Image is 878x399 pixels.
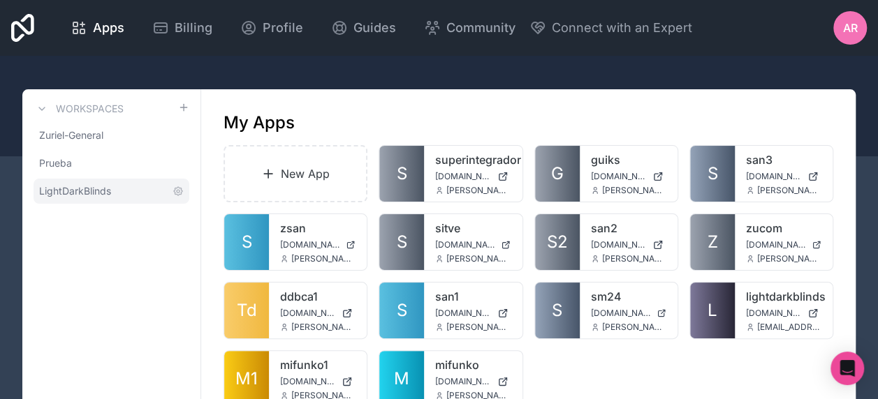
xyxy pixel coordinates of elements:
[435,308,511,319] a: [DOMAIN_NAME]
[34,179,189,204] a: LightDarkBlinds
[59,13,136,43] a: Apps
[435,308,491,319] span: [DOMAIN_NAME]
[280,376,336,387] span: [DOMAIN_NAME]
[708,299,717,322] span: L
[552,18,692,38] span: Connect with an Expert
[591,288,666,305] a: sm24
[435,171,491,182] span: [DOMAIN_NAME]
[39,128,103,142] span: Zuriel-General
[379,283,424,338] a: S
[591,308,666,319] a: [DOMAIN_NAME]
[280,308,336,319] span: [DOMAIN_NAME]
[280,288,356,305] a: ddbca1
[291,253,356,264] span: [PERSON_NAME][EMAIL_ADDRESS][PERSON_NAME][DOMAIN_NAME]
[435,356,511,373] a: mifunko
[280,220,356,236] a: zsan
[397,299,407,322] span: S
[591,151,666,168] a: guiks
[56,102,124,116] h3: Workspaces
[602,322,666,333] span: [PERSON_NAME][EMAIL_ADDRESS][PERSON_NAME][DOMAIN_NAME]
[280,239,356,250] a: [DOMAIN_NAME]
[690,146,735,202] a: S
[535,283,580,338] a: S
[379,214,424,270] a: S
[757,185,821,196] span: [PERSON_NAME][EMAIL_ADDRESS][PERSON_NAME][DOMAIN_NAME]
[707,231,717,253] span: Z
[690,214,735,270] a: Z
[413,13,527,43] a: Community
[435,171,511,182] a: [DOMAIN_NAME]
[746,171,821,182] a: [DOMAIN_NAME]
[353,18,396,38] span: Guides
[746,288,821,305] a: lightdarkblinds
[280,376,356,387] a: [DOMAIN_NAME]
[34,123,189,148] a: Zuriel-General
[394,368,409,390] span: M
[602,185,666,196] span: [PERSON_NAME][EMAIL_ADDRESS][PERSON_NAME][DOMAIN_NAME]
[435,220,511,236] a: sitve
[280,356,356,373] a: mifunko1
[280,308,356,319] a: [DOMAIN_NAME]
[224,145,367,202] a: New App
[746,308,821,319] a: [DOMAIN_NAME]
[831,352,864,385] div: Open Intercom Messenger
[591,220,666,236] a: san2
[39,184,111,198] span: LightDarkBlinds
[591,308,651,319] span: [DOMAIN_NAME]
[757,253,821,264] span: [PERSON_NAME][EMAIL_ADDRESS][PERSON_NAME][DOMAIN_NAME]
[551,163,564,185] span: G
[379,146,424,202] a: S
[547,231,568,253] span: S2
[591,171,647,182] span: [DOMAIN_NAME]
[397,163,407,185] span: S
[280,239,340,250] span: [DOMAIN_NAME]
[435,376,491,387] span: [DOMAIN_NAME]
[397,231,407,253] span: S
[34,100,124,117] a: Workspaces
[435,288,511,305] a: san1
[446,322,511,333] span: [PERSON_NAME][EMAIL_ADDRESS][PERSON_NAME][DOMAIN_NAME]
[535,214,580,270] a: S2
[690,283,735,338] a: L
[263,18,303,38] span: Profile
[602,253,666,264] span: [PERSON_NAME][EMAIL_ADDRESS][PERSON_NAME][DOMAIN_NAME]
[435,151,511,168] a: superintegrador
[435,239,495,250] span: [DOMAIN_NAME]
[746,239,806,250] span: [DOMAIN_NAME]
[535,146,580,202] a: G
[529,18,692,38] button: Connect with an Expert
[446,18,515,38] span: Community
[435,239,511,250] a: [DOMAIN_NAME]
[746,151,821,168] a: san3
[229,13,314,43] a: Profile
[224,112,295,134] h1: My Apps
[224,283,269,338] a: Td
[446,253,511,264] span: [PERSON_NAME][EMAIL_ADDRESS][PERSON_NAME][DOMAIN_NAME]
[435,376,511,387] a: [DOMAIN_NAME]
[291,322,356,333] span: [PERSON_NAME][EMAIL_ADDRESS][PERSON_NAME][DOMAIN_NAME]
[224,214,269,270] a: S
[34,151,189,176] a: Prueba
[591,239,666,250] a: [DOMAIN_NAME]
[320,13,407,43] a: Guides
[591,239,647,250] span: [DOMAIN_NAME]
[746,171,802,182] span: [DOMAIN_NAME]
[746,308,802,319] span: [DOMAIN_NAME]
[446,185,511,196] span: [PERSON_NAME][EMAIL_ADDRESS][PERSON_NAME][DOMAIN_NAME]
[93,18,124,38] span: Apps
[591,171,666,182] a: [DOMAIN_NAME]
[707,163,717,185] span: S
[242,231,252,253] span: S
[843,20,858,36] span: AR
[39,156,72,170] span: Prueba
[757,322,821,333] span: [EMAIL_ADDRESS][DOMAIN_NAME]
[552,299,562,322] span: S
[235,368,258,390] span: M1
[746,239,821,250] a: [DOMAIN_NAME]
[175,18,212,38] span: Billing
[237,299,257,322] span: Td
[746,220,821,236] a: zucom
[141,13,224,43] a: Billing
